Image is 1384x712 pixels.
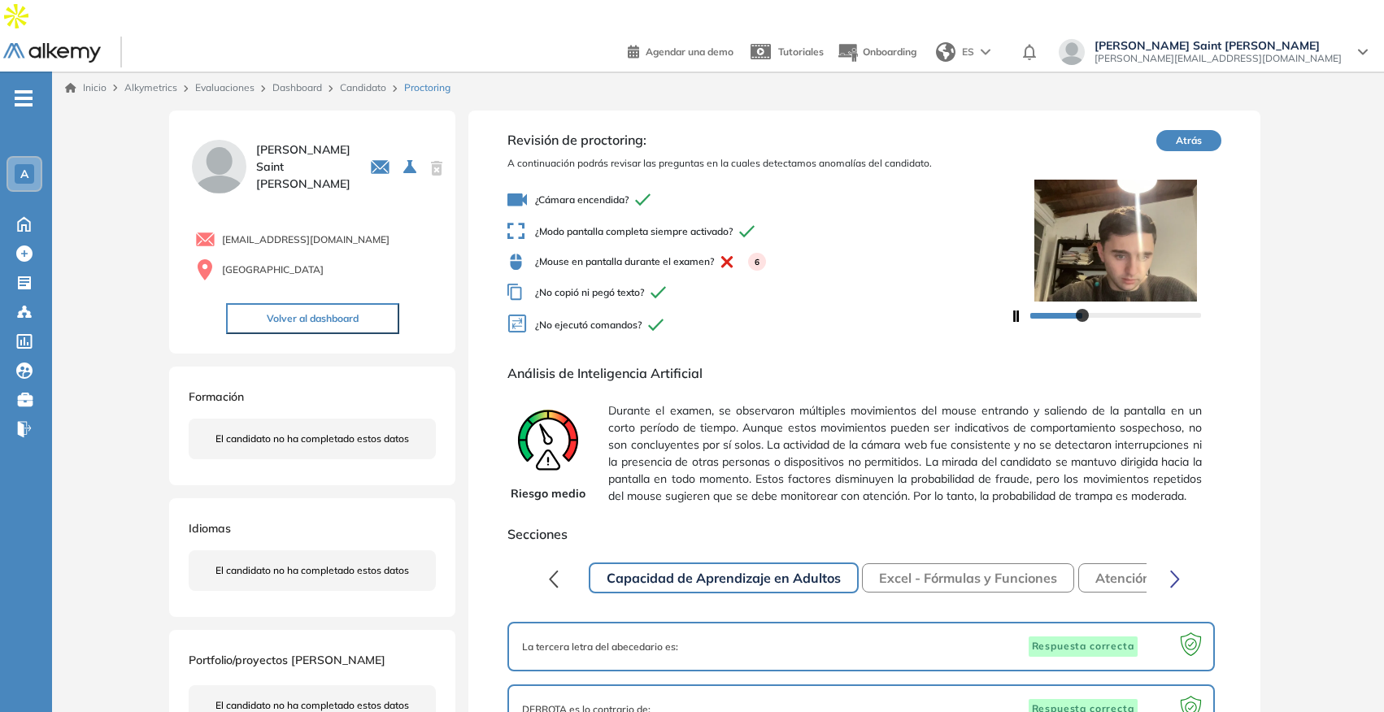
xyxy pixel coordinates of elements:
[1156,130,1221,151] button: Atrás
[507,253,1009,271] span: ¿Mouse en pantalla durante el examen?
[1091,523,1384,712] div: Widget de chat
[226,303,399,334] button: Volver al dashboard
[340,81,386,93] a: Candidato
[256,141,350,193] span: [PERSON_NAME] Saint [PERSON_NAME]
[124,81,177,93] span: Alkymetrics
[215,432,409,446] span: El candidato no ha completado estos datos
[215,563,409,578] span: El candidato no ha completado estos datos
[589,562,859,593] button: Capacidad de Aprendizaje en Adultos
[962,45,974,59] span: ES
[507,190,1009,210] span: ¿Cámara encendida?
[778,46,824,58] span: Tutoriales
[189,137,249,197] img: PROFILE_MENU_LOGO_USER
[646,46,733,58] span: Agendar una demo
[507,130,1009,150] span: Revisión de proctoring:
[608,396,1201,511] span: Durante el examen, se observaron múltiples movimientos del mouse entrando y saliendo de la pantal...
[507,223,1009,240] span: ¿Modo pantalla completa siempre activado?
[748,253,766,271] div: 6
[1029,636,1138,658] span: Respuesta correcta
[222,232,390,247] span: [EMAIL_ADDRESS][DOMAIN_NAME]
[862,563,1074,593] button: Excel - Fórmulas y Funciones
[522,640,678,654] span: La tercera letra del abecedario es:
[1091,523,1384,712] iframe: Chat Widget
[404,80,450,95] span: Proctoring
[195,81,255,93] a: Evaluaciones
[507,284,1009,301] span: ¿No copió ni pegó texto?
[1078,563,1228,593] button: Atención al detalle
[272,81,322,93] a: Dashboard
[189,521,231,536] span: Idiomas
[507,363,1221,383] span: Análisis de Inteligencia Artificial
[507,314,1009,337] span: ¿No ejecutó comandos?
[863,46,916,58] span: Onboarding
[3,43,101,63] img: Logo
[746,31,824,73] a: Tutoriales
[507,524,1221,544] span: Secciones
[189,389,244,404] span: Formación
[981,49,990,55] img: arrow
[628,41,733,60] a: Agendar una demo
[1095,39,1342,52] span: [PERSON_NAME] Saint [PERSON_NAME]
[15,97,33,100] i: -
[1095,52,1342,65] span: [PERSON_NAME][EMAIL_ADDRESS][DOMAIN_NAME]
[20,167,28,180] span: A
[936,42,955,62] img: world
[837,35,916,70] button: Onboarding
[189,653,385,667] span: Portfolio/proyectos [PERSON_NAME]
[65,80,107,95] a: Inicio
[507,156,1009,171] span: A continuación podrás revisar las preguntas en la cuales detectamos anomalías del candidato.
[511,485,585,502] span: Riesgo medio
[222,263,324,277] span: [GEOGRAPHIC_DATA]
